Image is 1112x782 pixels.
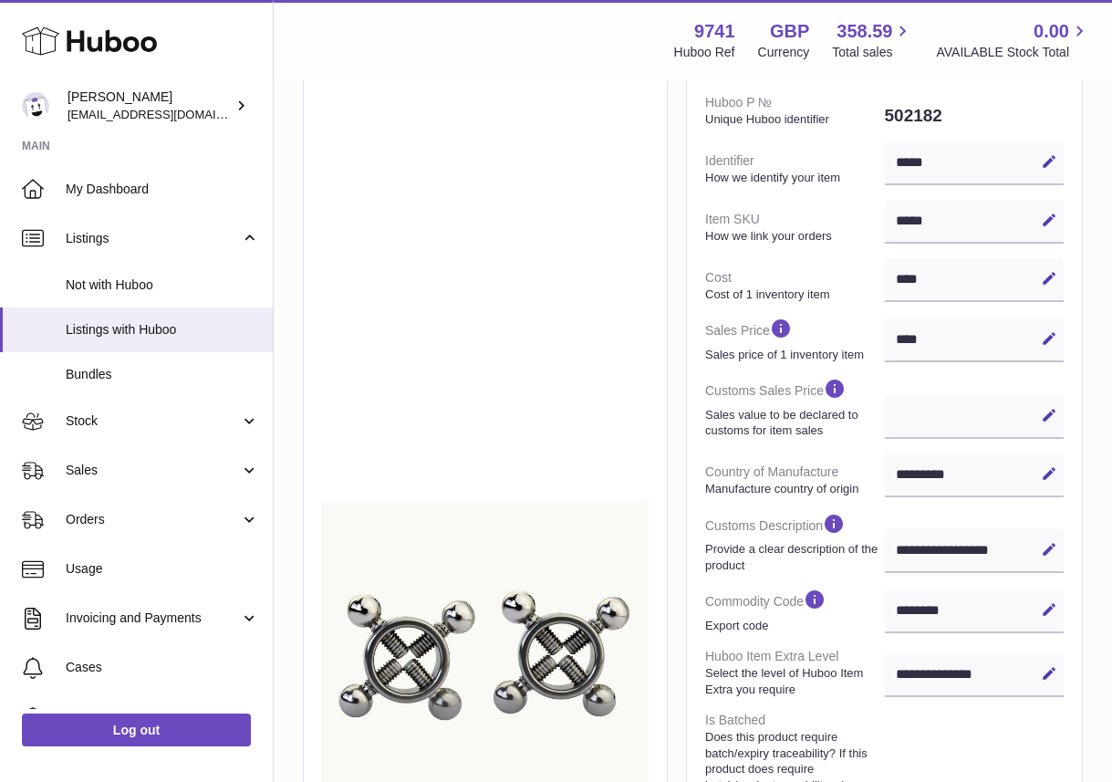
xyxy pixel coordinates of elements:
dt: Commodity Code [705,580,885,641]
span: Stock [66,412,240,430]
dt: Customs Sales Price [705,370,885,445]
a: 0.00 AVAILABLE Stock Total [936,19,1090,61]
dt: Cost [705,262,885,309]
span: Orders [66,511,240,528]
span: [EMAIL_ADDRESS][DOMAIN_NAME] [68,107,268,121]
strong: Provide a clear description of the product [705,541,880,573]
strong: Export code [705,618,880,634]
strong: Sales value to be declared to customs for item sales [705,407,880,439]
span: AVAILABLE Stock Total [936,44,1090,61]
span: My Dashboard [66,181,259,198]
strong: Unique Huboo identifier [705,111,880,128]
dt: Customs Description [705,505,885,580]
strong: How we identify your item [705,170,880,186]
dt: Identifier [705,145,885,193]
span: Channels [66,708,259,725]
a: 358.59 Total sales [832,19,913,61]
div: Huboo Ref [674,44,735,61]
span: Total sales [832,44,913,61]
dt: Sales Price [705,309,885,370]
strong: GBP [770,19,809,44]
dd: 502182 [885,97,1065,135]
strong: Cost of 1 inventory item [705,287,880,303]
strong: How we link your orders [705,228,880,245]
img: ajcmarketingltd@gmail.com [22,92,49,120]
span: Cases [66,659,259,676]
a: Log out [22,714,251,746]
span: Sales [66,462,240,479]
dt: Huboo P № [705,87,885,134]
span: Bundles [66,366,259,383]
strong: 9741 [694,19,735,44]
strong: Manufacture country of origin [705,481,880,497]
span: 358.59 [837,19,892,44]
span: Not with Huboo [66,276,259,294]
strong: Select the level of Huboo Item Extra you require [705,665,880,697]
dt: Huboo Item Extra Level [705,641,885,704]
strong: Sales price of 1 inventory item [705,347,880,363]
span: Usage [66,560,259,578]
span: Invoicing and Payments [66,610,240,627]
span: Listings with Huboo [66,321,259,339]
dt: Item SKU [705,203,885,251]
div: Currency [758,44,810,61]
span: Listings [66,230,240,247]
div: [PERSON_NAME] [68,89,232,123]
span: 0.00 [1034,19,1069,44]
dt: Country of Manufacture [705,456,885,504]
